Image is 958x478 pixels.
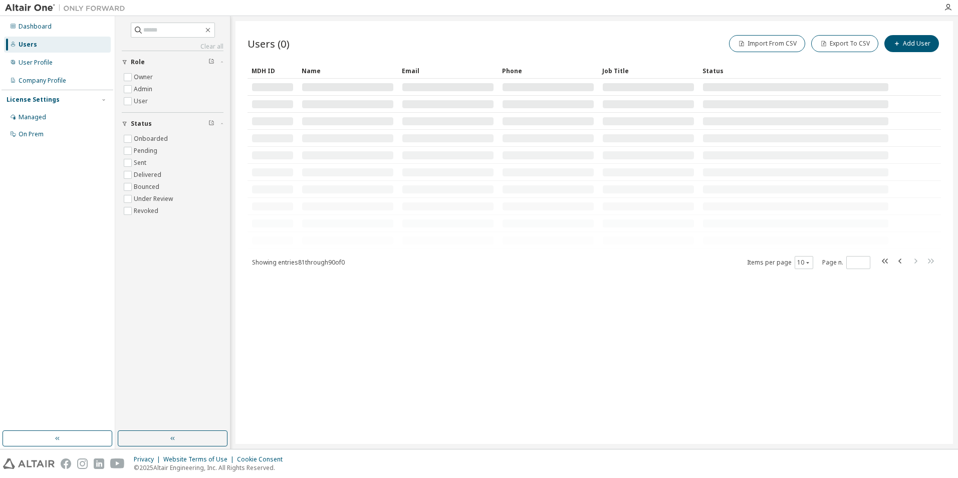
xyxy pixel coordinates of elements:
div: Privacy [134,455,163,463]
img: altair_logo.svg [3,458,55,469]
label: Bounced [134,181,161,193]
span: Role [131,58,145,66]
span: Status [131,120,152,128]
button: Import From CSV [729,35,805,52]
div: License Settings [7,96,60,104]
img: youtube.svg [110,458,125,469]
div: Dashboard [19,23,52,31]
div: On Prem [19,130,44,138]
div: Company Profile [19,77,66,85]
p: © 2025 Altair Engineering, Inc. All Rights Reserved. [134,463,289,472]
span: Clear filter [208,120,214,128]
div: User Profile [19,59,53,67]
label: Onboarded [134,133,170,145]
label: Owner [134,71,155,83]
label: Sent [134,157,148,169]
button: Status [122,113,223,135]
label: Revoked [134,205,160,217]
label: Admin [134,83,154,95]
span: Showing entries 81 through 90 of 0 [252,258,345,267]
button: Role [122,51,223,73]
span: Items per page [747,256,813,269]
div: MDH ID [252,63,294,79]
div: Name [302,63,394,79]
div: Website Terms of Use [163,455,237,463]
button: 10 [797,259,811,267]
a: Clear all [122,43,223,51]
div: Cookie Consent [237,455,289,463]
span: Clear filter [208,58,214,66]
div: Managed [19,113,46,121]
div: Status [702,63,889,79]
label: Under Review [134,193,175,205]
span: Users (0) [248,37,290,51]
div: Job Title [602,63,694,79]
button: Export To CSV [811,35,878,52]
label: Pending [134,145,159,157]
label: User [134,95,150,107]
span: Page n. [822,256,870,269]
label: Delivered [134,169,163,181]
div: Users [19,41,37,49]
div: Phone [502,63,594,79]
img: linkedin.svg [94,458,104,469]
button: Add User [884,35,939,52]
img: facebook.svg [61,458,71,469]
img: Altair One [5,3,130,13]
img: instagram.svg [77,458,88,469]
div: Email [402,63,494,79]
